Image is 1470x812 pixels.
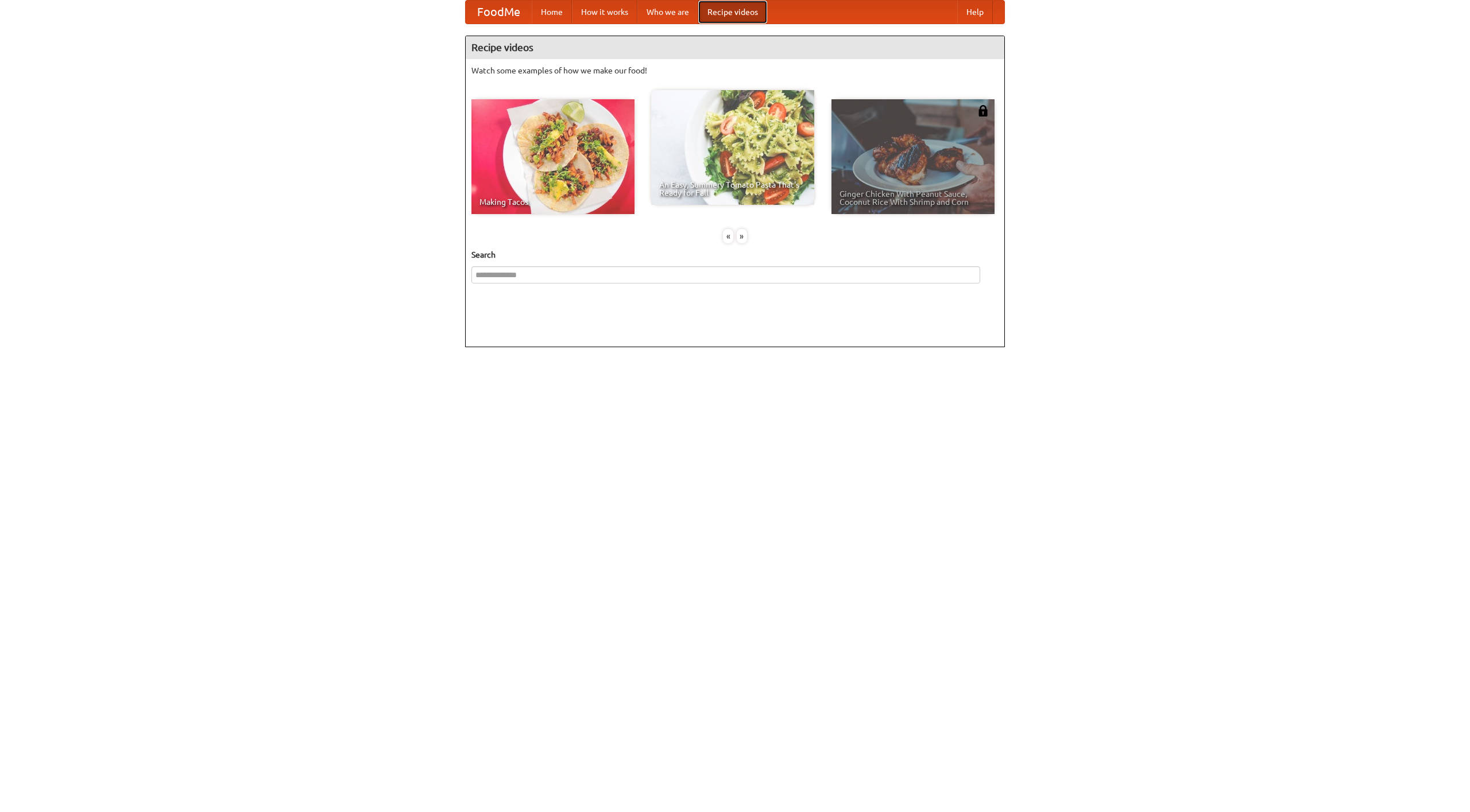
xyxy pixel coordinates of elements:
a: Home [532,1,572,24]
a: An Easy, Summery Tomato Pasta That's Ready for Fall [651,90,814,205]
span: Making Tacos [479,198,626,206]
h4: Recipe videos [466,36,1004,59]
span: An Easy, Summery Tomato Pasta That's Ready for Fall [659,181,806,197]
p: Watch some examples of how we make our food! [471,65,999,76]
a: Recipe videos [698,1,767,24]
div: « [723,229,733,243]
a: Help [957,1,993,24]
a: Making Tacos [471,99,635,214]
a: Who we are [637,1,698,24]
div: » [737,229,747,243]
h5: Search [471,249,999,261]
img: 483408.png [977,105,989,116]
a: FoodMe [466,1,532,24]
a: How it works [572,1,637,24]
